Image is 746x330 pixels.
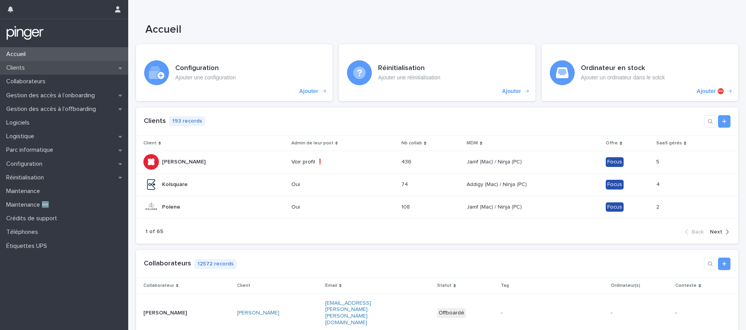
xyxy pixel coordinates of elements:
h1: Accueil [145,23,524,37]
p: MDM [467,139,478,147]
p: Configuration [3,160,49,168]
p: Ajouter une configuration [175,74,236,81]
span: Next [710,229,722,235]
a: Clients [144,118,166,125]
button: Next [707,228,729,235]
a: [EMAIL_ADDRESS][PERSON_NAME][PERSON_NAME][DOMAIN_NAME] [325,300,371,325]
p: 2 [656,202,661,211]
p: Collaborateurs [3,78,52,85]
p: - [675,310,730,316]
a: Collaborateurs [144,260,191,267]
p: Collaborateur [143,281,174,290]
p: Logistique [3,133,40,140]
p: Kolsquare [162,180,189,188]
p: Ordinateur(s) [611,281,640,290]
p: Admin de leur post [291,139,333,147]
a: Add new record [718,258,730,270]
p: Nb collab [401,139,422,147]
a: [PERSON_NAME] [237,310,279,316]
h3: Configuration [175,64,236,73]
p: Oui [291,204,356,211]
p: Contexte [675,281,697,290]
a: Ajouter ⛔️ [542,44,738,101]
button: Back [685,228,707,235]
p: Tag [501,281,509,290]
p: Étiquettes UPS [3,242,53,250]
p: Offre [606,139,618,147]
tr: PolenePolene Oui108108 Jamf (Mac) / Ninja (PC)Jamf (Mac) / Ninja (PC) Focus22 [136,196,738,218]
p: Clients [3,64,31,72]
p: Addigy (Mac) / Ninja (PC) [467,180,528,188]
p: Ajouter [299,88,318,95]
a: Ajouter [136,44,333,101]
p: Email [325,281,337,290]
h3: Réinitialisation [378,64,440,73]
p: Voir profil ❗ [291,159,356,165]
p: Ajouter une réinitialisation [378,74,440,81]
p: Maintenance 🆕 [3,201,56,209]
p: [PERSON_NAME] [143,308,188,316]
p: Ajouter ⛔️ [697,88,724,95]
p: Maintenance [3,188,46,195]
div: Focus [606,180,624,190]
p: 5 [656,157,661,165]
p: Parc informatique [3,146,59,154]
div: Focus [606,157,624,167]
h3: Ordinateur en stock [581,64,665,73]
p: 4 [656,180,661,188]
p: Gestion des accès à l’offboarding [3,105,102,113]
p: Téléphones [3,228,44,236]
div: Offboardé [437,308,466,318]
p: 1 of 65 [145,228,163,235]
tr: [PERSON_NAME][PERSON_NAME] Voir profil ❗436436 Jamf (Mac) / Ninja (PC)Jamf (Mac) / Ninja (PC) Foc... [136,151,738,173]
p: Crédits de support [3,215,63,222]
p: 193 records [169,116,205,126]
p: Gestion des accès à l’onboarding [3,92,101,99]
p: Réinitialisation [3,174,50,181]
p: Jamf (Mac) / Ninja (PC) [467,202,523,211]
p: - [611,310,666,316]
a: Ajouter [339,44,535,101]
p: Client [143,139,157,147]
p: 74 [401,180,410,188]
a: Add new record [718,115,730,128]
p: 436 [401,157,413,165]
p: Accueil [3,51,32,58]
tr: KolsquareKolsquare Oui7474 Addigy (Mac) / Ninja (PC)Addigy (Mac) / Ninja (PC) Focus44 [136,173,738,196]
p: SaaS gérés [656,139,682,147]
p: 12572 records [194,259,237,269]
p: Client [237,281,250,290]
img: mTgBEunGTSyRkCgitkcU [6,25,44,41]
p: Ajouter [502,88,521,95]
p: 108 [401,202,411,211]
span: Back [692,229,704,235]
p: Logiciels [3,119,36,126]
p: Jamf (Mac) / Ninja (PC) [467,157,523,165]
p: Ajouter un ordinateur dans le sotck [581,74,665,81]
p: Polene [162,202,182,211]
p: - [501,310,556,316]
p: Oui [291,181,356,188]
p: Statut [437,281,451,290]
p: [PERSON_NAME] [162,157,207,165]
div: Focus [606,202,624,212]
